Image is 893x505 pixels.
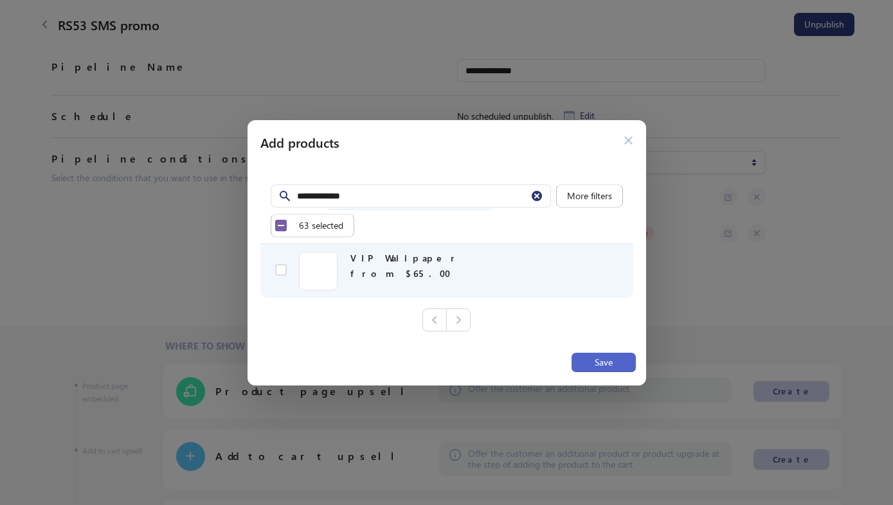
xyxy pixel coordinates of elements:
[530,190,543,202] button: Clear
[618,130,638,150] button: Close
[350,267,450,279] span: from $65.00
[556,184,623,208] button: More filters
[567,191,612,201] span: More filters
[572,353,636,372] button: Save
[595,357,613,368] span: Save
[422,308,471,332] nav: Pagination
[350,252,460,264] span: VIP Wallpaper
[299,220,343,231] span: 63 selected
[260,133,606,151] h2: Add products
